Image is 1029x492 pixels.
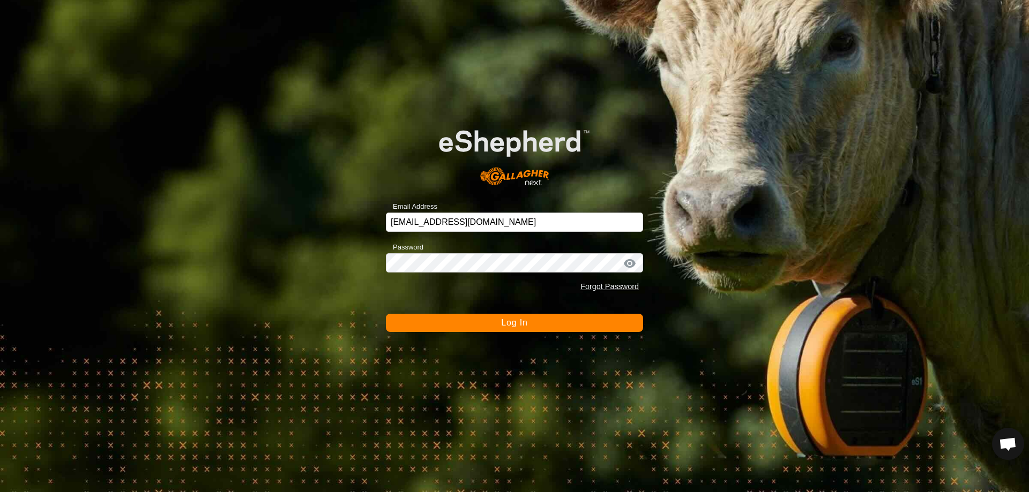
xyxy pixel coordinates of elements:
button: Log In [386,314,643,332]
label: Password [386,242,423,253]
img: E-shepherd Logo [412,109,617,196]
label: Email Address [386,201,437,212]
span: Log In [501,318,527,327]
input: Email Address [386,213,643,232]
div: Open chat [992,428,1024,460]
a: Forgot Password [580,282,639,291]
